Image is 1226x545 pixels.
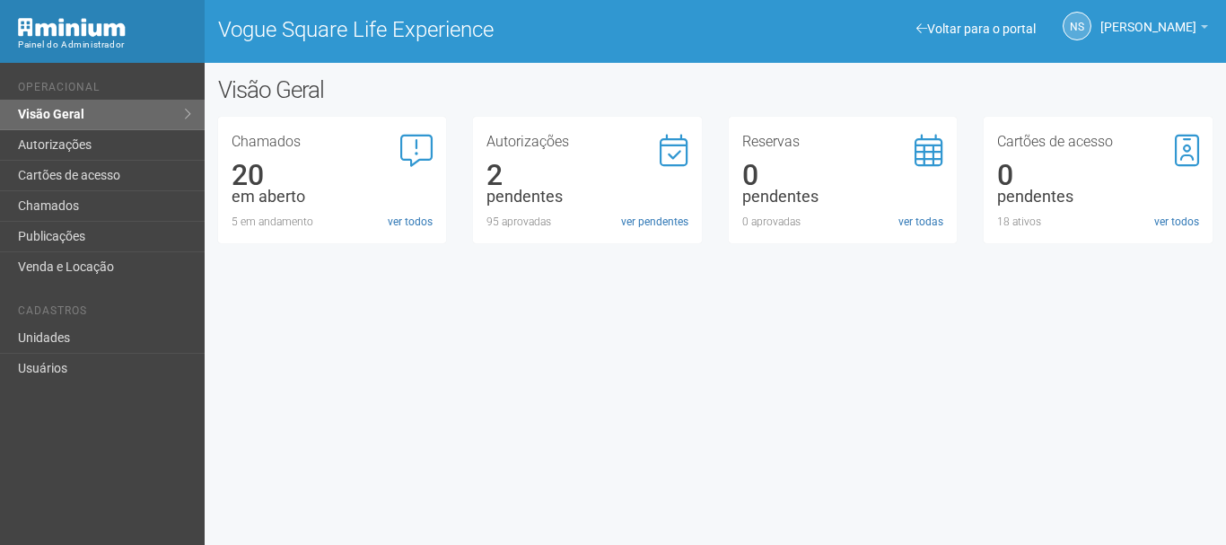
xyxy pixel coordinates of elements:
[997,214,1199,230] div: 18 ativos
[232,189,433,205] div: em aberto
[18,304,191,323] li: Cadastros
[232,135,433,149] h3: Chamados
[486,214,688,230] div: 95 aprovadas
[997,167,1199,183] div: 0
[486,189,688,205] div: pendentes
[18,18,126,37] img: Minium
[486,135,688,149] h3: Autorizações
[1154,214,1199,230] a: ver todos
[997,189,1199,205] div: pendentes
[742,135,944,149] h3: Reservas
[1100,3,1196,34] span: Nicolle Silva
[1063,12,1091,40] a: NS
[18,81,191,100] li: Operacional
[916,22,1036,36] a: Voltar para o portal
[898,214,943,230] a: ver todas
[621,214,688,230] a: ver pendentes
[742,167,944,183] div: 0
[742,214,944,230] div: 0 aprovadas
[742,189,944,205] div: pendentes
[218,18,702,41] h1: Vogue Square Life Experience
[18,37,191,53] div: Painel do Administrador
[997,135,1199,149] h3: Cartões de acesso
[232,167,433,183] div: 20
[388,214,433,230] a: ver todos
[486,167,688,183] div: 2
[218,76,617,103] h2: Visão Geral
[1100,22,1208,37] a: [PERSON_NAME]
[232,214,433,230] div: 5 em andamento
